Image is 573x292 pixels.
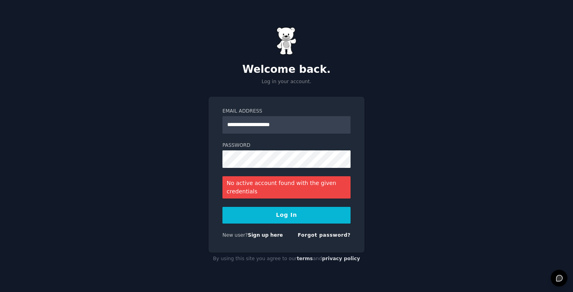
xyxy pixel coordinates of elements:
a: terms [297,256,313,261]
h2: Welcome back. [209,63,364,76]
button: Log In [222,207,351,224]
a: privacy policy [322,256,360,261]
p: Log in your account. [209,78,364,86]
div: By using this site you agree to our and [209,253,364,265]
div: No active account found with the given credentials [222,176,351,199]
img: Gummy Bear [277,27,296,55]
a: Sign up here [248,232,283,238]
span: New user? [222,232,248,238]
label: Password [222,142,351,149]
a: Forgot password? [298,232,351,238]
label: Email Address [222,108,351,115]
